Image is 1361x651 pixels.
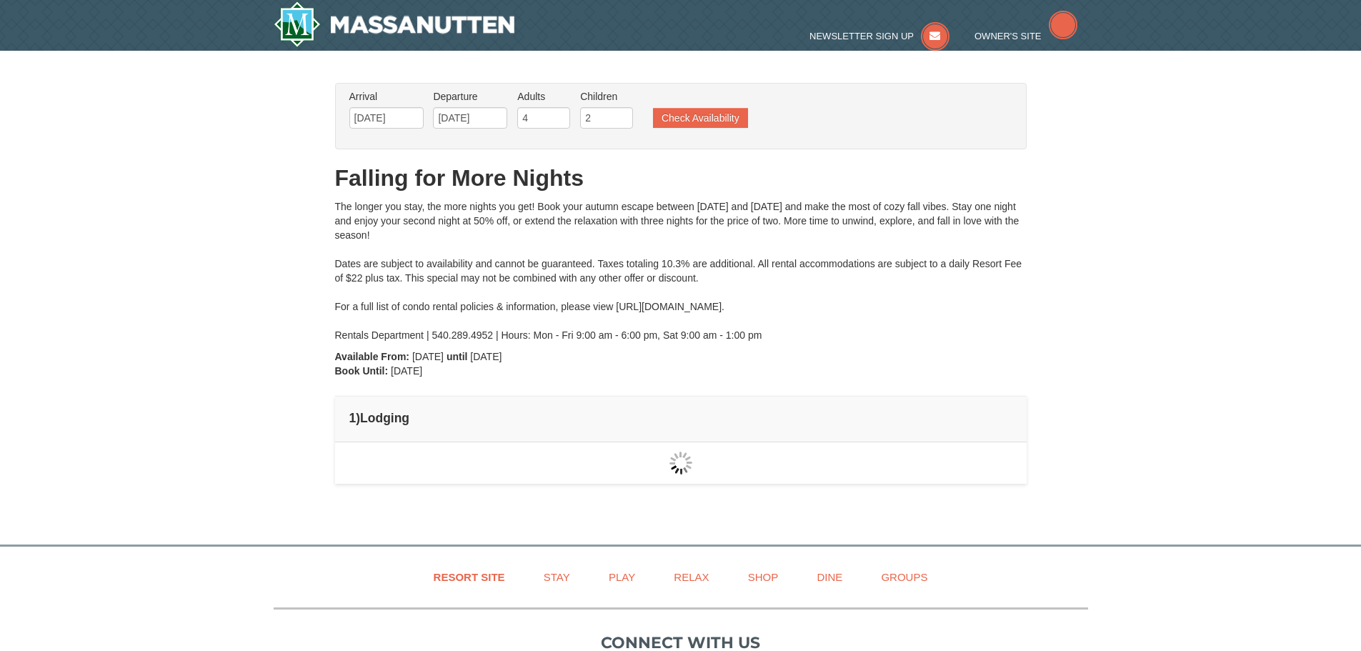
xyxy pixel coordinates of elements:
[591,561,653,593] a: Play
[335,199,1027,342] div: The longer you stay, the more nights you get! Book your autumn escape between [DATE] and [DATE] a...
[809,31,914,41] span: Newsletter Sign Up
[412,351,444,362] span: [DATE]
[356,411,360,425] span: )
[526,561,588,593] a: Stay
[974,31,1042,41] span: Owner's Site
[349,411,1012,425] h4: 1 Lodging
[809,31,949,41] a: Newsletter Sign Up
[349,89,424,104] label: Arrival
[974,31,1077,41] a: Owner's Site
[335,164,1027,192] h1: Falling for More Nights
[391,365,422,377] span: [DATE]
[799,561,860,593] a: Dine
[517,89,570,104] label: Adults
[447,351,468,362] strong: until
[335,351,410,362] strong: Available From:
[274,1,515,47] a: Massanutten Resort
[433,89,507,104] label: Departure
[274,1,515,47] img: Massanutten Resort Logo
[653,108,748,128] button: Check Availability
[470,351,502,362] span: [DATE]
[416,561,523,593] a: Resort Site
[335,365,389,377] strong: Book Until:
[669,452,692,474] img: wait gif
[730,561,797,593] a: Shop
[656,561,727,593] a: Relax
[580,89,633,104] label: Children
[863,561,945,593] a: Groups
